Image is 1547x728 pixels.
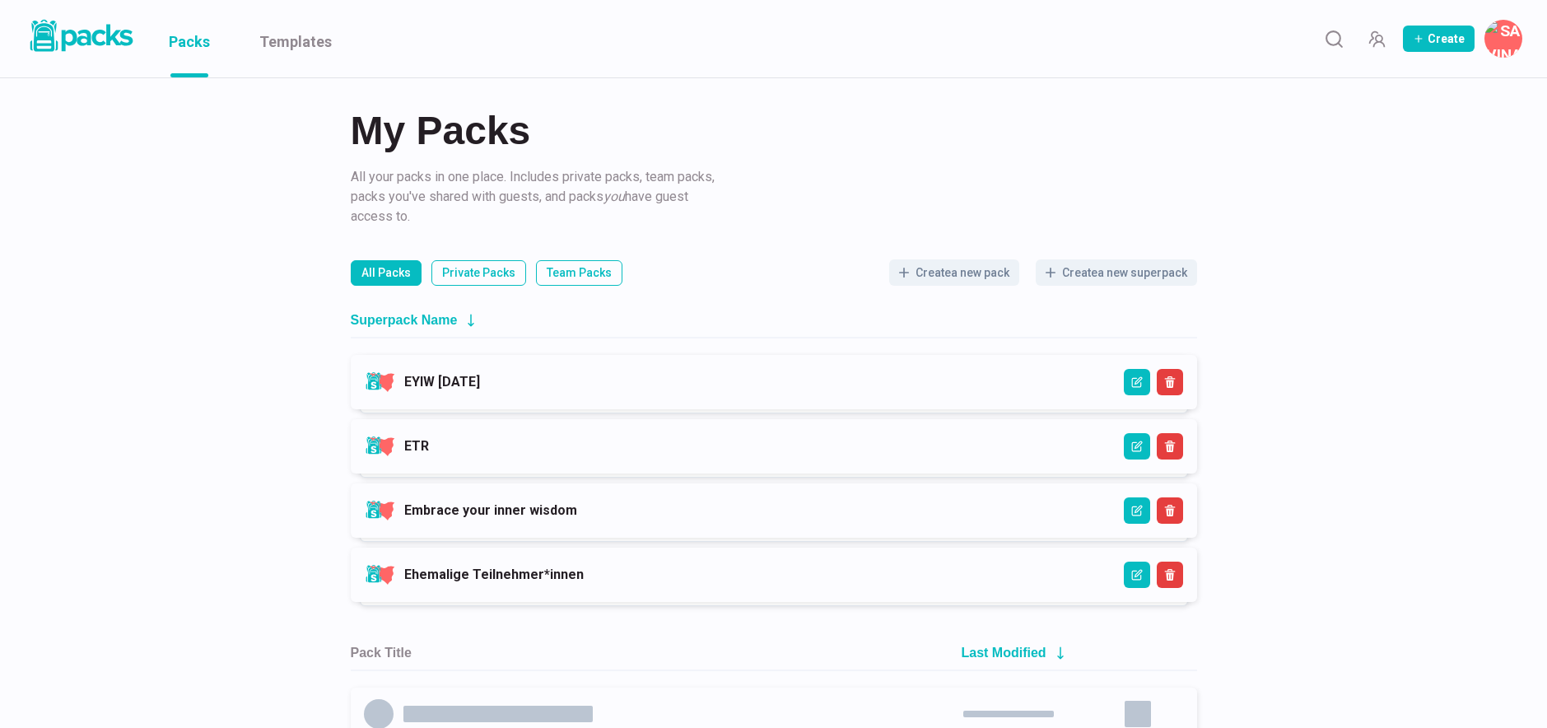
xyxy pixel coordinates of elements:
button: Manage Team Invites [1360,22,1393,55]
button: Delete Superpack [1157,433,1183,460]
p: Private Packs [442,264,515,282]
button: Create Pack [1403,26,1475,52]
button: Edit [1124,497,1150,524]
p: All Packs [361,264,411,282]
button: Delete Superpack [1157,497,1183,524]
p: Team Packs [547,264,612,282]
button: Delete Superpack [1157,369,1183,395]
button: Search [1317,22,1350,55]
button: Savina Tilmann [1484,20,1522,58]
h2: Superpack Name [351,312,458,328]
a: Packs logo [25,16,136,61]
p: All your packs in one place. Includes private packs, team packs, packs you've shared with guests,... [351,167,721,226]
h2: Pack Title [351,645,412,660]
button: Createa new superpack [1036,259,1197,286]
i: you [603,189,625,204]
h2: Last Modified [962,645,1046,660]
button: Edit [1124,433,1150,460]
button: Delete Superpack [1157,562,1183,588]
button: Createa new pack [889,259,1019,286]
h2: My Packs [351,111,1197,151]
button: Edit [1124,562,1150,588]
img: Packs logo [25,16,136,55]
button: Edit [1124,369,1150,395]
